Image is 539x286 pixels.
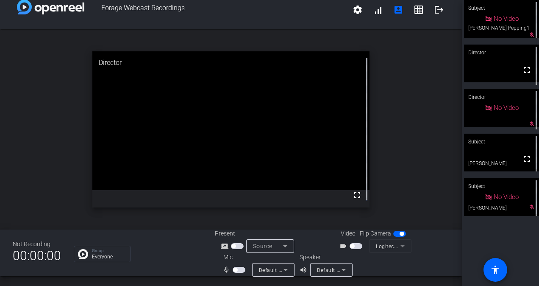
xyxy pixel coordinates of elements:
[464,178,539,194] div: Subject
[317,266,453,273] span: Default - HP 24mh (HD Audio Driver for Display Audio)
[300,265,310,275] mat-icon: volume_up
[494,193,519,201] span: No Video
[92,249,126,253] p: Group
[300,253,350,262] div: Speaker
[434,5,444,15] mat-icon: logout
[464,45,539,61] div: Director
[13,240,61,249] div: Not Recording
[259,266,400,273] span: Default - Microphone (Logitech StreamCam) (046d:0893)
[494,104,519,112] span: No Video
[78,249,88,259] img: Chat Icon
[522,154,532,164] mat-icon: fullscreen
[353,5,363,15] mat-icon: settings
[13,245,61,266] span: 00:00:00
[464,89,539,105] div: Director
[352,190,362,200] mat-icon: fullscreen
[215,253,300,262] div: Mic
[253,243,272,250] span: Source
[522,65,532,75] mat-icon: fullscreen
[494,15,519,22] span: No Video
[221,241,231,251] mat-icon: screen_share_outline
[339,241,350,251] mat-icon: videocam_outline
[341,229,356,238] span: Video
[464,134,539,150] div: Subject
[414,5,424,15] mat-icon: grid_on
[92,254,126,259] p: Everyone
[490,265,500,275] mat-icon: accessibility
[393,5,403,15] mat-icon: account_box
[222,265,233,275] mat-icon: mic_none
[360,229,391,238] span: Flip Camera
[92,51,370,74] div: Director
[215,229,300,238] div: Present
